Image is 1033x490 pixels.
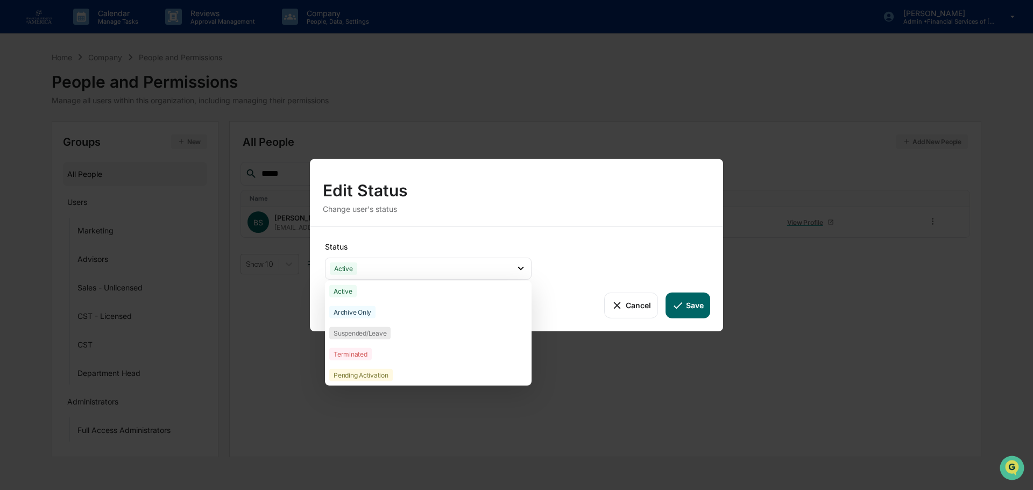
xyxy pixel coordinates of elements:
span: Pylon [107,182,130,190]
a: Powered byPylon [76,182,130,190]
span: Preclearance [22,136,69,146]
span: Attestations [89,136,133,146]
a: 🗄️Attestations [74,131,138,151]
button: Start new chat [183,86,196,98]
span: Data Lookup [22,156,68,167]
div: Edit Status [323,172,710,200]
a: 🔎Data Lookup [6,152,72,171]
div: Status [325,242,532,251]
img: 1746055101610-c473b297-6a78-478c-a979-82029cc54cd1 [11,82,30,102]
div: Active [329,285,357,297]
div: Start new chat [37,82,176,93]
button: Save [666,292,710,318]
div: Suspended/Leave [329,326,391,339]
div: Change user's status [323,204,710,213]
div: Active [330,262,357,274]
p: How can we help? [11,23,196,40]
div: Terminated [329,347,372,360]
div: We're available if you need us! [37,93,136,102]
div: Pending Activation [329,368,393,381]
button: Cancel [604,292,657,318]
div: 🖐️ [11,137,19,145]
iframe: Open customer support [999,455,1028,484]
div: Archive Only [329,306,376,318]
a: 🖐️Preclearance [6,131,74,151]
div: 🗄️ [78,137,87,145]
div: 🔎 [11,157,19,166]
